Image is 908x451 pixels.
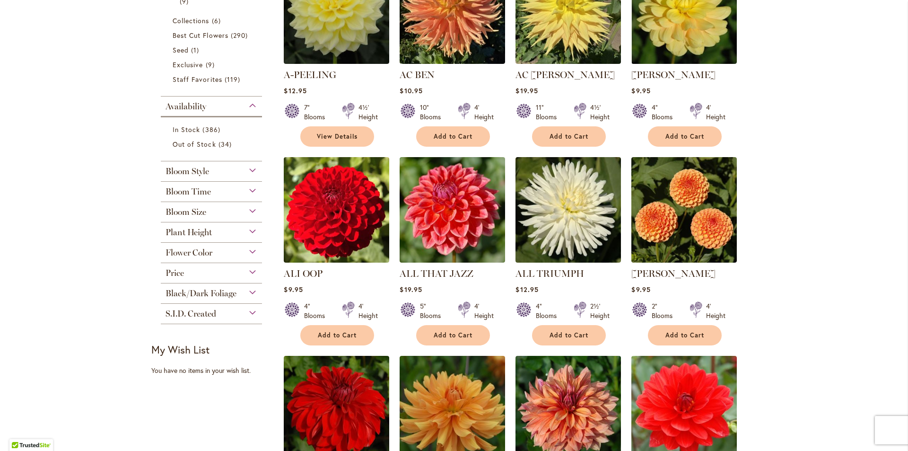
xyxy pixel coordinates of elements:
span: Exclusive [173,60,203,69]
button: Add to Cart [648,126,722,147]
div: 4" Blooms [652,103,678,122]
span: Collections [173,16,210,25]
div: 4" Blooms [536,301,562,320]
div: 11" Blooms [536,103,562,122]
a: AC Jeri [515,57,621,66]
span: Bloom Size [166,207,206,217]
a: AC [PERSON_NAME] [515,69,615,80]
a: A-Peeling [284,57,389,66]
span: 6 [212,16,223,26]
span: Add to Cart [318,331,357,339]
img: ALL TRIUMPH [515,157,621,263]
img: ALI OOP [284,157,389,263]
a: Out of Stock 34 [173,139,253,149]
a: ALL THAT JAZZ [400,268,473,279]
div: 4' Height [358,301,378,320]
div: 4" Blooms [304,301,331,320]
div: 4' Height [706,103,725,122]
span: 1 [191,45,201,55]
span: $9.95 [284,285,303,294]
a: AC BEN [400,69,435,80]
span: Flower Color [166,248,212,258]
span: $19.95 [515,86,538,95]
a: ALI OOP [284,256,389,265]
span: Black/Dark Foliage [166,288,236,299]
span: Add to Cart [550,331,588,339]
a: AHOY MATEY [631,57,737,66]
button: Add to Cart [532,325,606,345]
span: Add to Cart [434,331,472,339]
a: View Details [300,126,374,147]
span: Staff Favorites [173,75,222,84]
span: Add to Cart [665,133,704,141]
a: [PERSON_NAME] [631,268,716,279]
a: Collections [173,16,253,26]
span: 9 [206,60,217,70]
a: Exclusive [173,60,253,70]
span: 34 [218,139,234,149]
button: Add to Cart [416,126,490,147]
div: 7" Blooms [304,103,331,122]
a: Staff Favorites [173,74,253,84]
a: Seed [173,45,253,55]
span: Add to Cart [550,133,588,141]
span: Best Cut Flowers [173,31,228,40]
button: Add to Cart [416,325,490,345]
span: $12.95 [515,285,538,294]
span: S.I.D. Created [166,309,216,319]
span: Plant Height [166,227,212,238]
div: 4' Height [706,301,725,320]
span: Price [166,268,184,278]
button: Add to Cart [648,325,722,345]
span: $9.95 [631,86,650,95]
span: Seed [173,45,189,54]
span: Add to Cart [665,331,704,339]
a: Best Cut Flowers [173,30,253,40]
span: Bloom Style [166,166,209,177]
span: In Stock [173,125,200,134]
a: In Stock 386 [173,124,253,134]
div: 2" Blooms [652,301,678,320]
span: Out of Stock [173,140,216,149]
a: [PERSON_NAME] [631,69,716,80]
button: Add to Cart [532,126,606,147]
span: Bloom Time [166,186,211,197]
div: 4' Height [474,103,494,122]
a: AC BEN [400,57,505,66]
span: 290 [231,30,250,40]
a: ALL TRIUMPH [515,256,621,265]
div: 4' Height [474,301,494,320]
img: ALL THAT JAZZ [400,157,505,263]
span: 386 [202,124,222,134]
a: AMBER QUEEN [631,256,737,265]
strong: My Wish List [151,343,210,356]
div: 5" Blooms [420,301,446,320]
a: ALI OOP [284,268,323,279]
img: AMBER QUEEN [631,157,737,263]
span: Availability [166,101,206,112]
span: $9.95 [631,285,650,294]
span: $19.95 [400,285,422,294]
a: A-PEELING [284,69,336,80]
span: 119 [225,74,243,84]
a: ALL TRIUMPH [515,268,584,279]
span: Add to Cart [434,133,472,141]
div: 4½' Height [590,103,610,122]
a: ALL THAT JAZZ [400,256,505,265]
div: 10" Blooms [420,103,446,122]
div: 2½' Height [590,301,610,320]
span: View Details [317,133,358,141]
button: Add to Cart [300,325,374,345]
iframe: Launch Accessibility Center [7,417,34,444]
span: $10.95 [400,86,422,95]
div: 4½' Height [358,103,378,122]
span: $12.95 [284,86,306,95]
div: You have no items in your wish list. [151,366,278,375]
